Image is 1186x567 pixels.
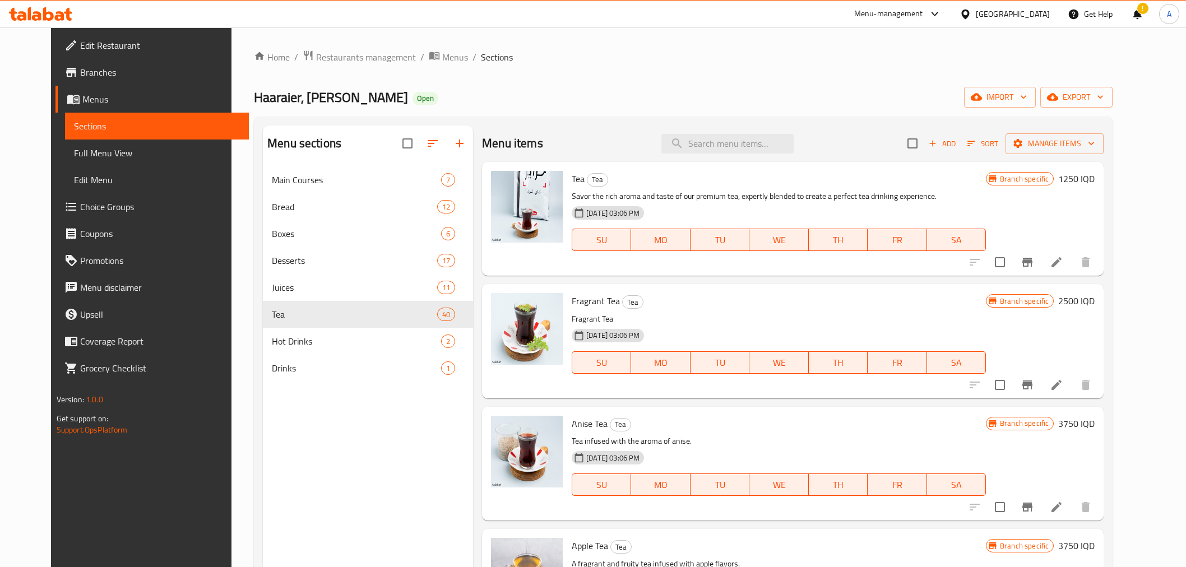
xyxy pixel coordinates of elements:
[263,247,473,274] div: Desserts17
[57,392,84,407] span: Version:
[80,39,240,52] span: Edit Restaurant
[587,173,608,186] span: Tea
[582,453,644,463] span: [DATE] 03:06 PM
[754,232,804,248] span: WE
[691,229,749,251] button: TU
[1049,90,1104,104] span: export
[695,355,745,371] span: TU
[577,232,627,248] span: SU
[868,473,926,496] button: FR
[610,540,632,554] div: Tea
[429,50,468,64] a: Menus
[1072,249,1099,276] button: delete
[623,296,643,309] span: Tea
[437,200,455,213] div: items
[80,66,240,79] span: Branches
[441,173,455,187] div: items
[74,119,240,133] span: Sections
[303,50,416,64] a: Restaurants management
[437,281,455,294] div: items
[1006,133,1104,154] button: Manage items
[988,495,1012,519] span: Select to update
[631,351,690,374] button: MO
[396,132,419,155] span: Select all sections
[437,254,455,267] div: items
[272,173,441,187] span: Main Courses
[965,135,1001,152] button: Sort
[631,473,690,496] button: MO
[316,50,416,64] span: Restaurants management
[482,135,543,152] h2: Menu items
[491,416,563,487] img: Anise Tea
[572,415,608,432] span: Anise Tea
[872,477,922,493] span: FR
[749,229,808,251] button: WE
[1014,371,1041,398] button: Branch-specific-item
[582,330,644,341] span: [DATE] 03:06 PM
[854,7,923,21] div: Menu-management
[263,162,473,386] nav: Menu sections
[82,92,240,106] span: Menus
[55,86,249,113] a: Menus
[65,113,249,140] a: Sections
[995,174,1053,184] span: Branch specific
[442,175,455,185] span: 7
[272,200,437,213] span: Bread
[419,130,446,157] span: Sort sections
[263,166,473,193] div: Main Courses7
[438,202,455,212] span: 12
[813,232,863,248] span: TH
[1050,500,1063,514] a: Edit menu item
[572,537,608,554] span: Apple Tea
[472,50,476,64] li: /
[294,50,298,64] li: /
[813,355,863,371] span: TH
[572,351,631,374] button: SU
[272,227,441,240] span: Boxes
[636,355,685,371] span: MO
[572,189,986,203] p: Savor the rich aroma and taste of our premium tea, expertly blended to create a perfect tea drink...
[610,418,631,431] span: Tea
[1058,293,1095,309] h6: 2500 IQD
[80,281,240,294] span: Menu disclaimer
[1014,249,1041,276] button: Branch-specific-item
[272,334,441,348] span: Hot Drinks
[932,477,981,493] span: SA
[420,50,424,64] li: /
[263,274,473,301] div: Juices11
[438,255,455,266] span: 17
[967,137,998,150] span: Sort
[263,355,473,382] div: Drinks1
[438,309,455,320] span: 40
[491,293,563,365] img: Fragrant Tea
[491,171,563,243] img: Tea
[813,477,863,493] span: TH
[572,170,585,187] span: Tea
[55,328,249,355] a: Coverage Report
[988,373,1012,397] span: Select to update
[441,227,455,240] div: items
[691,473,749,496] button: TU
[927,351,986,374] button: SA
[263,193,473,220] div: Bread12
[610,418,631,431] div: Tea
[872,355,922,371] span: FR
[254,50,290,64] a: Home
[636,477,685,493] span: MO
[55,301,249,328] a: Upsell
[988,250,1012,274] span: Select to update
[267,135,341,152] h2: Menu sections
[272,308,437,321] span: Tea
[55,59,249,86] a: Branches
[622,295,643,309] div: Tea
[809,473,868,496] button: TH
[1167,8,1171,20] span: A
[481,50,513,64] span: Sections
[55,247,249,274] a: Promotions
[927,137,957,150] span: Add
[973,90,1027,104] span: import
[55,220,249,247] a: Coupons
[636,232,685,248] span: MO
